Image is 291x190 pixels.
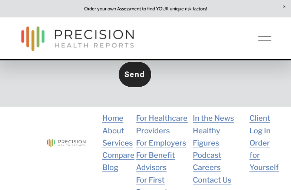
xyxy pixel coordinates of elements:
a: Home [102,112,123,124]
a: About [102,125,124,137]
a: Blog [102,161,118,174]
a: For Healthcare Providers [136,112,189,137]
input: Send [118,61,151,87]
a: For Benefit Advisors [136,149,189,174]
a: For Employers [136,137,186,149]
iframe: Chat Widget [158,95,291,190]
img: Precision Health Reports [17,23,138,54]
div: Виджет чата [158,95,291,190]
a: Services [102,137,133,149]
a: Compare [102,149,135,161]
